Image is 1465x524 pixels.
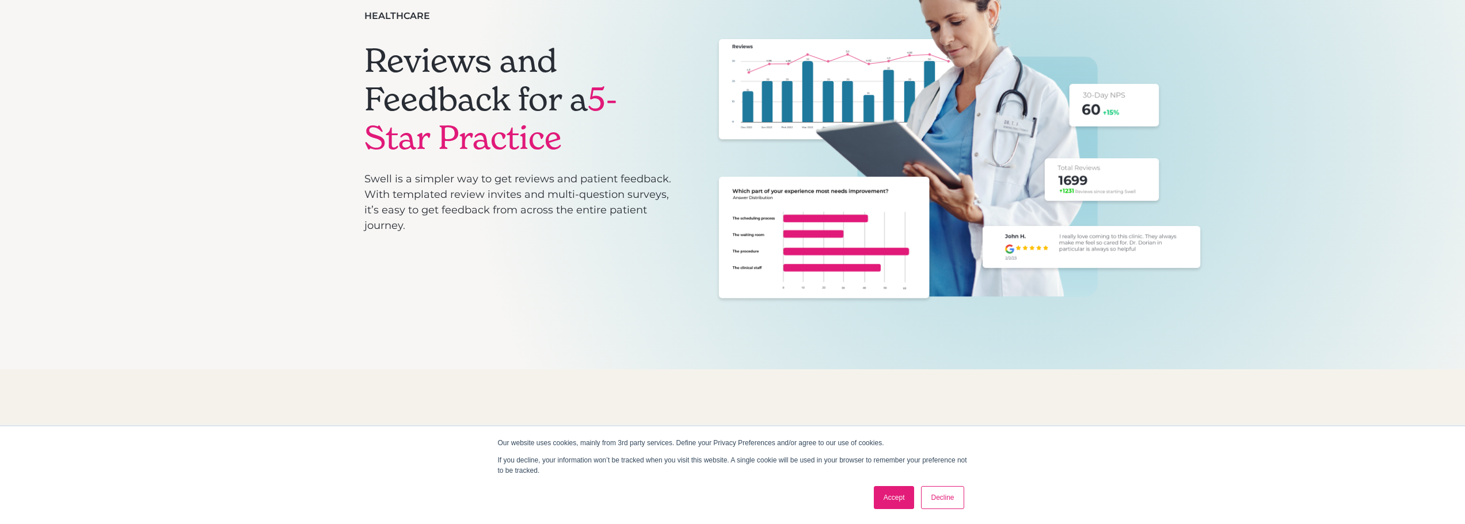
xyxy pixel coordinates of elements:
div: Healthcare [364,9,430,23]
span: 5-Star Practice [364,79,618,158]
p: Swell is a simpler way to get reviews and patient feedback. With templated review invites and mul... [364,171,674,234]
a: Decline [921,486,964,509]
a: Accept [874,486,915,509]
p: If you decline, your information won’t be tracked when you visit this website. A single cookie wi... [498,455,968,476]
p: Our website uses cookies, mainly from 3rd party services. Define your Privacy Preferences and/or ... [498,438,968,448]
h1: Reviews and Feedback for a [364,41,674,158]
